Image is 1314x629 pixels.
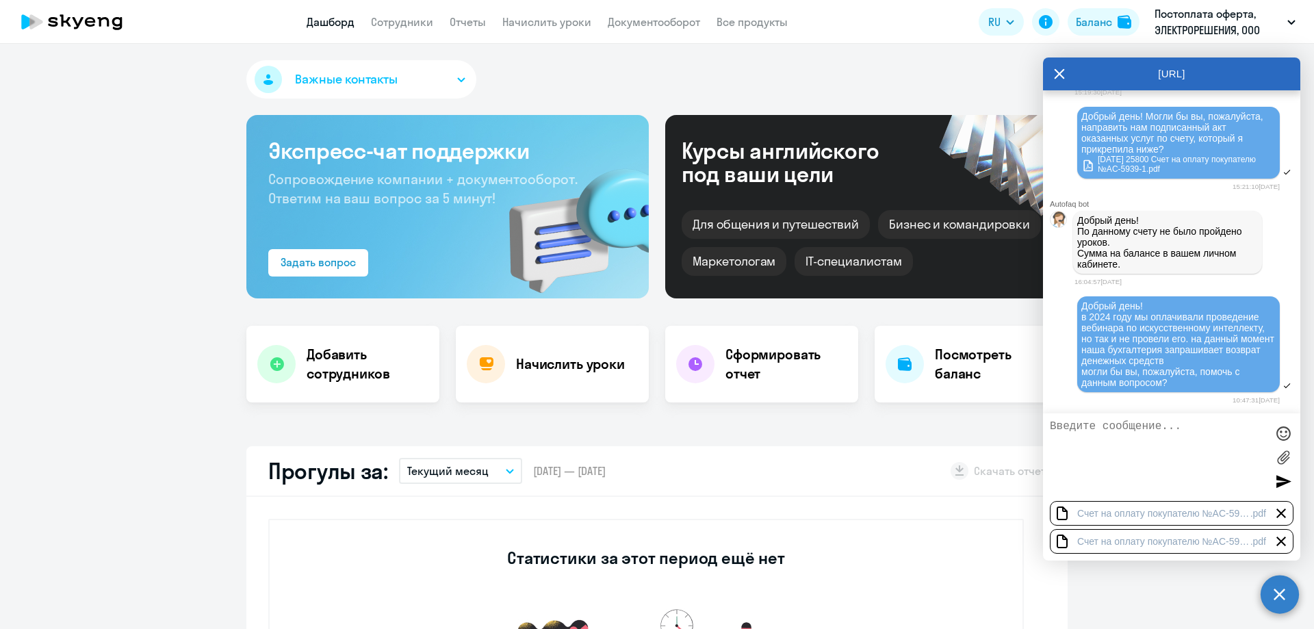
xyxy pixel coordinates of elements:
p: Постоплата оферта, ЭЛЕКТРОРЕШЕНИЯ, ООО [1155,5,1282,38]
a: Начислить уроки [502,15,591,29]
div: .pdf [1250,508,1266,519]
time: 10:47:31[DATE] [1233,396,1280,404]
div: Курсы английского под ваши цели [682,139,916,185]
a: Дашборд [307,15,355,29]
h4: Посмотреть баланс [935,345,1057,383]
p: Текущий месяц [407,463,489,479]
span: Сопровождение компании + документооборот. Ответим на ваш вопрос за 5 минут! [268,170,578,207]
h4: Добавить сотрудников [307,345,428,383]
h4: Сформировать отчет [725,345,847,383]
button: Балансbalance [1068,8,1139,36]
button: Задать вопрос [268,249,368,277]
time: 15:19:30[DATE] [1074,88,1122,96]
h2: Прогулы за: [268,457,388,485]
div: Autofaq bot [1050,200,1300,208]
a: Документооборот [608,15,700,29]
div: Счет на оплату покупателю №AC-5939-1.pdf [1050,501,1293,526]
button: Постоплата оферта, ЭЛЕКТРОРЕШЕНИЯ, ООО [1148,5,1302,38]
button: Текущий месяц [399,458,522,484]
div: Бизнес и командировки [878,210,1041,239]
h3: Статистики за этот период ещё нет [507,547,784,569]
time: 15:21:10[DATE] [1233,183,1280,190]
div: Для общения и путешествий [682,210,870,239]
img: bg-img [489,144,649,298]
label: Лимит 10 файлов [1273,447,1293,467]
div: Маркетологам [682,247,786,276]
span: RU [988,14,1001,30]
a: Сотрудники [371,15,433,29]
div: Задать вопрос [281,254,356,270]
img: bot avatar [1051,211,1068,231]
time: 16:04:57[DATE] [1074,278,1122,285]
span: Добрый день! Могли бы вы, пожалуйста, направить нам подписанный акт оказанных услуг по счету, кот... [1081,111,1265,155]
p: Добрый день! По данному счету не было пройдено уроков. Сумма на балансе в вашем личном кабинете. [1077,215,1258,270]
h4: Начислить уроки [516,355,625,374]
button: Важные контакты [246,60,476,99]
a: Все продукты [717,15,788,29]
div: Баланс [1076,14,1112,30]
button: RU [979,8,1024,36]
div: .pdf [1250,536,1266,547]
div: Счет на оплату покупателю №AC-5939-1 [1077,536,1250,547]
span: Добрый день! в 2024 году мы оплачивали проведение вебинара по искусственному интеллекту, но так и... [1081,300,1277,388]
h3: Экспресс-чат поддержки [268,137,627,164]
div: Счет на оплату покупателю №AC-5939-1 [1077,508,1250,519]
div: IT-специалистам [795,247,912,276]
span: Важные контакты [295,70,398,88]
div: Счет на оплату покупателю №AC-5939-1.pdf [1050,529,1293,554]
a: [DATE] 25800 Счет на оплату покупателю №AC-5939-1.pdf [1081,155,1276,174]
a: Отчеты [450,15,486,29]
span: [DATE] — [DATE] [533,463,606,478]
img: balance [1118,15,1131,29]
